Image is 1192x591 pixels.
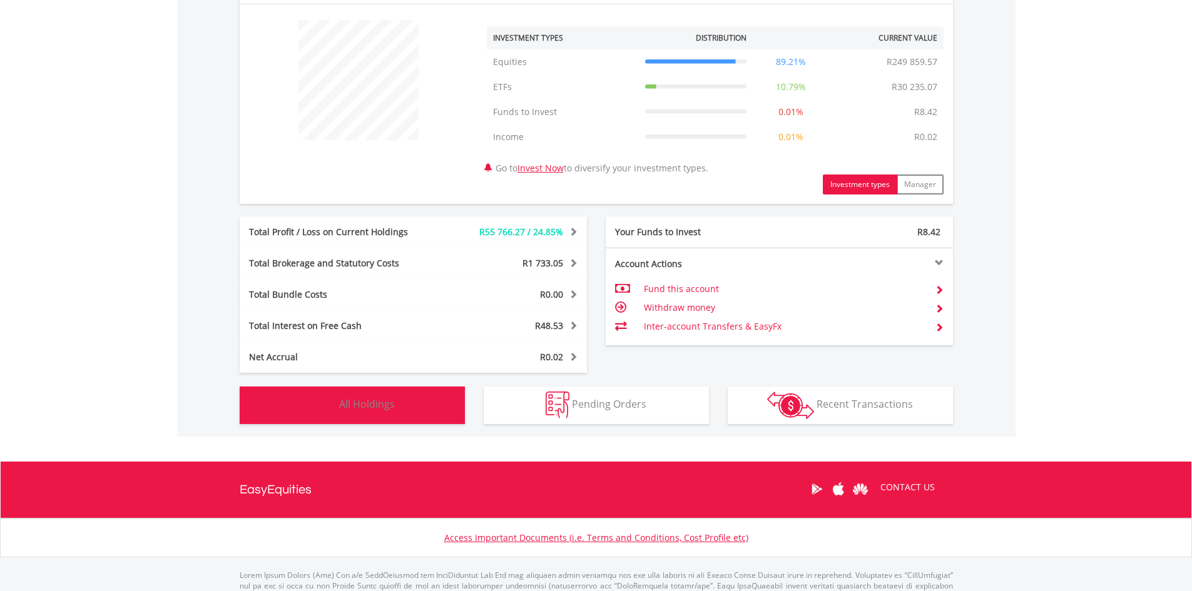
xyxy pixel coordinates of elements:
td: R249 859.57 [880,49,944,74]
span: R0.00 [540,288,563,300]
button: Investment types [823,174,897,194]
img: pending_instructions-wht.png [546,391,569,418]
a: CONTACT US [872,470,944,505]
button: Pending Orders [484,386,709,424]
th: Current Value [829,26,944,49]
td: Equities [487,49,639,74]
td: 89.21% [753,49,829,74]
a: Invest Now [517,162,564,174]
td: 0.01% [753,99,829,124]
td: 10.79% [753,74,829,99]
span: R55 766.27 / 24.85% [479,226,563,238]
a: Access Important Documents (i.e. Terms and Conditions, Cost Profile etc) [444,532,748,543]
td: Withdraw money [644,298,925,317]
th: Investment Types [487,26,639,49]
span: R0.02 [540,351,563,363]
button: Recent Transactions [728,386,953,424]
span: All Holdings [339,397,395,411]
div: Your Funds to Invest [606,226,780,238]
a: Huawei [850,470,872,508]
td: Funds to Invest [487,99,639,124]
span: R1 733.05 [522,257,563,269]
span: R48.53 [535,320,563,331]
td: R0.02 [908,124,944,149]
td: Income [487,124,639,149]
button: Manager [897,174,944,194]
td: R30 235.07 [885,74,944,99]
div: Distribution [696,33,746,43]
td: Inter-account Transfers & EasyFx [644,317,925,336]
div: Total Bundle Costs [240,288,442,301]
span: Pending Orders [572,397,646,411]
div: Account Actions [606,258,780,270]
a: Google Play [806,470,828,508]
div: Total Interest on Free Cash [240,320,442,332]
button: All Holdings [240,386,465,424]
div: Total Brokerage and Statutory Costs [240,257,442,270]
a: Apple [828,470,850,508]
div: Net Accrual [240,351,442,363]
div: Go to to diversify your investment types. [477,14,953,194]
span: R8.42 [917,226,940,238]
span: Recent Transactions [817,397,913,411]
img: transactions-zar-wht.png [767,391,814,419]
td: 0.01% [753,124,829,149]
div: Total Profit / Loss on Current Holdings [240,226,442,238]
a: EasyEquities [240,462,312,518]
td: Fund this account [644,280,925,298]
td: ETFs [487,74,639,99]
img: holdings-wht.png [310,391,337,418]
td: R8.42 [908,99,944,124]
